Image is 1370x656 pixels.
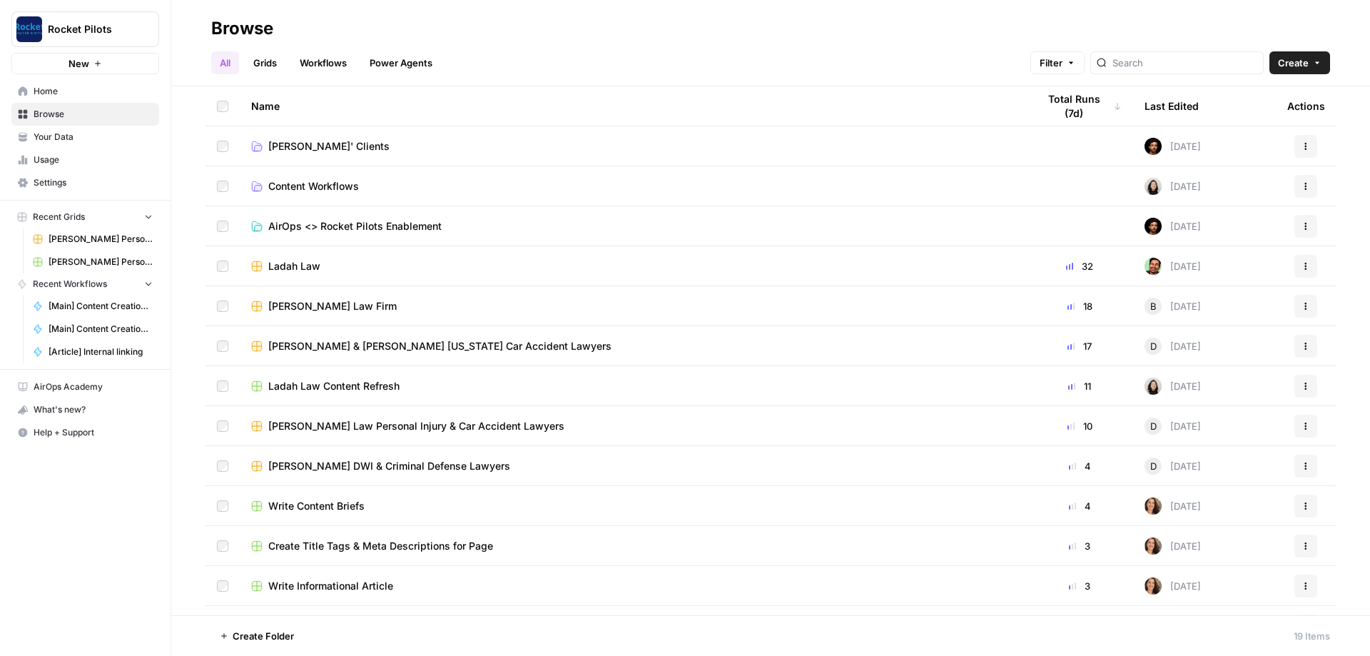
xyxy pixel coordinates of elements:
[268,379,400,393] span: Ladah Law Content Refresh
[26,251,159,273] a: [PERSON_NAME] Personal Injury & Car Accident Lawyers - Content Refresh
[49,300,153,313] span: [Main] Content Creation Article
[1145,538,1162,555] img: s97njzuoxvuhx495axgpmnahud50
[1145,577,1162,595] img: s97njzuoxvuhx495axgpmnahud50
[251,299,1015,313] a: [PERSON_NAME] Law Firm
[34,131,153,143] span: Your Data
[49,233,153,246] span: [PERSON_NAME] Personal Injury & Car Accident Lawyers
[1030,51,1085,74] button: Filter
[1150,339,1157,353] span: D
[251,86,1015,126] div: Name
[1037,499,1122,513] div: 4
[251,459,1015,473] a: [PERSON_NAME] DWI & Criminal Defense Lawyers
[11,398,159,421] button: What's new?
[268,219,442,233] span: AirOps <> Rocket Pilots Enablement
[233,629,294,643] span: Create Folder
[245,51,285,74] a: Grids
[11,273,159,295] button: Recent Workflows
[268,259,320,273] span: Ladah Law
[1037,419,1122,433] div: 10
[26,340,159,363] a: [Article] Internal linking
[1037,539,1122,553] div: 3
[1145,577,1201,595] div: [DATE]
[251,219,1015,233] a: AirOps <> Rocket Pilots Enablement
[251,579,1015,593] a: Write Informational Article
[34,85,153,98] span: Home
[268,179,359,193] span: Content Workflows
[34,176,153,189] span: Settings
[34,153,153,166] span: Usage
[1287,86,1325,126] div: Actions
[1037,299,1122,313] div: 18
[26,228,159,251] a: [PERSON_NAME] Personal Injury & Car Accident Lawyers
[1037,339,1122,353] div: 17
[49,256,153,268] span: [PERSON_NAME] Personal Injury & Car Accident Lawyers - Content Refresh
[1145,298,1201,315] div: [DATE]
[26,295,159,318] a: [Main] Content Creation Article
[1269,51,1330,74] button: Create
[34,380,153,393] span: AirOps Academy
[11,126,159,148] a: Your Data
[1150,459,1157,473] span: D
[1040,56,1062,70] span: Filter
[268,419,564,433] span: [PERSON_NAME] Law Personal Injury & Car Accident Lawyers
[251,259,1015,273] a: Ladah Law
[11,11,159,47] button: Workspace: Rocket Pilots
[291,51,355,74] a: Workflows
[11,103,159,126] a: Browse
[1145,378,1201,395] div: [DATE]
[1145,538,1201,555] div: [DATE]
[211,51,239,74] a: All
[1145,178,1162,195] img: t5ef5oef8zpw1w4g2xghobes91mw
[33,278,107,291] span: Recent Workflows
[1037,379,1122,393] div: 11
[268,139,390,153] span: [PERSON_NAME]' Clients
[1294,629,1330,643] div: 19 Items
[1037,259,1122,273] div: 32
[1278,56,1309,70] span: Create
[11,53,159,74] button: New
[1037,459,1122,473] div: 4
[361,51,441,74] a: Power Agents
[11,206,159,228] button: Recent Grids
[1037,579,1122,593] div: 3
[1145,86,1199,126] div: Last Edited
[251,539,1015,553] a: Create Title Tags & Meta Descriptions for Page
[34,426,153,439] span: Help + Support
[1037,86,1122,126] div: Total Runs (7d)
[68,56,89,71] span: New
[1112,56,1257,70] input: Search
[268,539,493,553] span: Create Title Tags & Meta Descriptions for Page
[251,499,1015,513] a: Write Content Briefs
[268,579,393,593] span: Write Informational Article
[1150,419,1157,433] span: D
[11,421,159,444] button: Help + Support
[1150,299,1157,313] span: B
[1145,498,1162,515] img: s97njzuoxvuhx495axgpmnahud50
[211,17,273,40] div: Browse
[11,171,159,194] a: Settings
[1145,218,1201,235] div: [DATE]
[11,80,159,103] a: Home
[1145,498,1201,515] div: [DATE]
[268,499,365,513] span: Write Content Briefs
[11,148,159,171] a: Usage
[34,108,153,121] span: Browse
[12,399,158,420] div: What's new?
[251,139,1015,153] a: [PERSON_NAME]' Clients
[268,339,612,353] span: [PERSON_NAME] & [PERSON_NAME] [US_STATE] Car Accident Lawyers
[251,419,1015,433] a: [PERSON_NAME] Law Personal Injury & Car Accident Lawyers
[49,345,153,358] span: [Article] Internal linking
[251,379,1015,393] a: Ladah Law Content Refresh
[251,179,1015,193] a: Content Workflows
[16,16,42,42] img: Rocket Pilots Logo
[1145,138,1201,155] div: [DATE]
[1145,338,1201,355] div: [DATE]
[26,318,159,340] a: [Main] Content Creation Brief
[251,339,1015,353] a: [PERSON_NAME] & [PERSON_NAME] [US_STATE] Car Accident Lawyers
[11,375,159,398] a: AirOps Academy
[1145,138,1162,155] img: wt756mygx0n7rybn42vblmh42phm
[48,22,134,36] span: Rocket Pilots
[211,625,303,647] button: Create Folder
[1145,178,1201,195] div: [DATE]
[268,459,510,473] span: [PERSON_NAME] DWI & Criminal Defense Lawyers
